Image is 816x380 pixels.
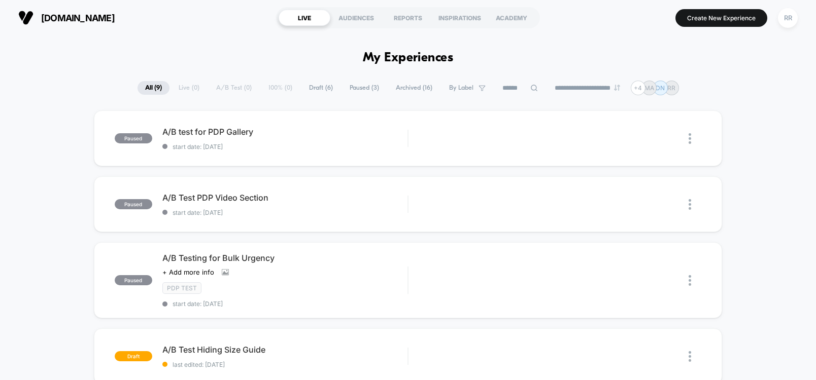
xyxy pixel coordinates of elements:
[689,275,691,286] img: close
[689,199,691,210] img: close
[449,84,473,92] span: By Label
[689,133,691,144] img: close
[279,10,330,26] div: LIVE
[363,51,454,65] h1: My Experiences
[434,10,486,26] div: INSPIRATIONS
[675,9,767,27] button: Create New Experience
[330,10,382,26] div: AUDIENCES
[162,143,407,150] span: start date: [DATE]
[15,10,118,26] button: [DOMAIN_NAME]
[162,361,407,368] span: last edited: [DATE]
[667,84,675,92] p: RR
[486,10,537,26] div: ACADEMY
[656,84,665,92] p: DN
[644,84,654,92] p: MA
[162,345,407,355] span: A/B Test Hiding Size Guide
[778,8,798,28] div: RR
[162,300,407,308] span: start date: [DATE]
[41,13,115,23] span: [DOMAIN_NAME]
[162,193,407,203] span: A/B Test PDP Video Section
[162,209,407,216] span: start date: [DATE]
[631,81,645,95] div: + 4
[342,81,387,95] span: Paused ( 3 )
[162,127,407,137] span: A/B test for PDP Gallery
[388,81,440,95] span: Archived ( 16 )
[18,10,33,25] img: Visually logo
[614,85,620,91] img: end
[775,8,801,28] button: RR
[689,351,691,362] img: close
[382,10,434,26] div: REPORTS
[301,81,341,95] span: Draft ( 6 )
[162,253,407,263] span: A/B Testing for Bulk Urgency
